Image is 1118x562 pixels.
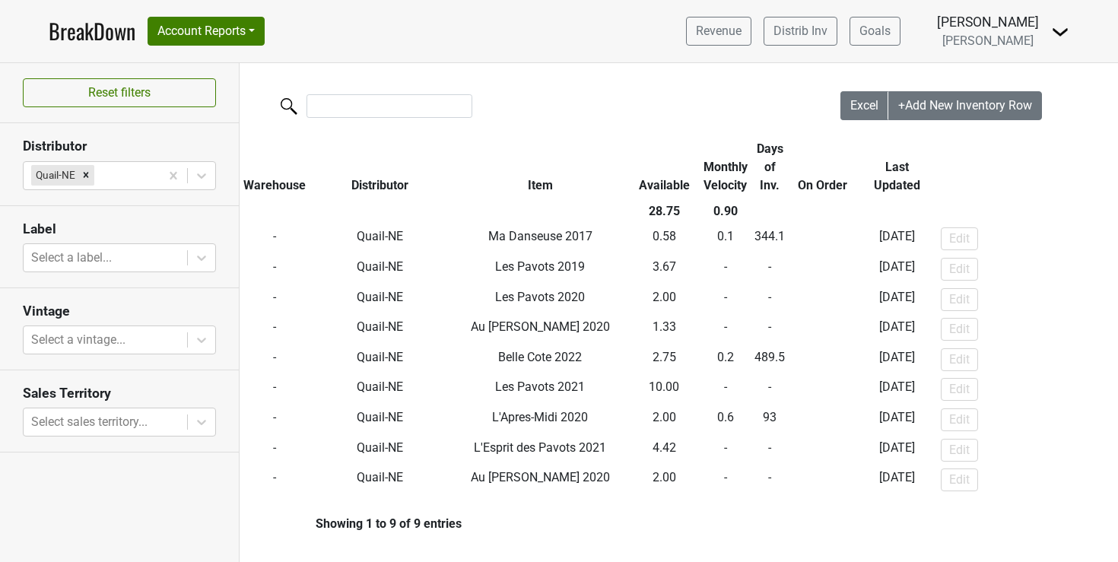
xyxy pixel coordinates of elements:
[751,435,789,465] td: -
[23,221,216,237] h3: Label
[240,345,310,375] td: -
[629,314,700,345] td: 1.33
[240,465,310,495] td: -
[857,345,937,375] td: [DATE]
[789,284,857,315] td: -
[857,284,937,315] td: [DATE]
[310,375,452,405] td: Quail-NE
[700,465,751,495] td: -
[310,136,452,198] th: Distributor: activate to sort column ascending
[310,314,452,345] td: Quail-NE
[937,136,1110,198] th: &nbsp;: activate to sort column ascending
[789,435,857,465] td: -
[898,98,1032,113] span: +Add New Inventory Row
[857,465,937,495] td: [DATE]
[700,136,751,198] th: Monthly Velocity: activate to sort column ascending
[240,375,310,405] td: -
[751,345,789,375] td: 489.5
[857,254,937,284] td: [DATE]
[789,136,857,198] th: On Order: activate to sort column ascending
[857,375,937,405] td: [DATE]
[937,12,1039,32] div: [PERSON_NAME]
[474,440,606,455] span: L'Esprit des Pavots 2021
[764,17,837,46] a: Distrib Inv
[789,345,857,375] td: -
[850,98,878,113] span: Excel
[471,319,610,334] span: Au [PERSON_NAME] 2020
[629,224,700,255] td: 0.58
[751,284,789,315] td: -
[789,224,857,255] td: -
[700,375,751,405] td: -
[888,91,1042,120] button: +Add New Inventory Row
[751,314,789,345] td: -
[240,314,310,345] td: -
[23,386,216,402] h3: Sales Territory
[789,405,857,435] td: -
[148,17,265,46] button: Account Reports
[629,136,700,198] th: Available: activate to sort column ascending
[700,224,751,255] td: 0.1
[857,136,937,198] th: Last Updated: activate to sort column ascending
[941,408,978,431] button: Edit
[240,224,310,255] td: -
[471,470,610,484] span: Au [PERSON_NAME] 2020
[629,254,700,284] td: 3.67
[789,254,857,284] td: -
[78,165,94,185] div: Remove Quail-NE
[857,314,937,345] td: [DATE]
[789,465,857,495] td: -
[488,229,592,243] span: Ma Danseuse 2017
[492,410,588,424] span: L'Apres-Midi 2020
[495,290,585,304] span: Les Pavots 2020
[941,439,978,462] button: Edit
[700,405,751,435] td: 0.6
[700,198,751,224] th: 0.90
[700,254,751,284] td: -
[941,227,978,250] button: Edit
[751,465,789,495] td: -
[240,405,310,435] td: -
[310,435,452,465] td: Quail-NE
[629,465,700,495] td: 2.00
[240,516,462,531] div: Showing 1 to 9 of 9 entries
[629,284,700,315] td: 2.00
[495,259,585,274] span: Les Pavots 2019
[942,33,1034,48] span: [PERSON_NAME]
[310,345,452,375] td: Quail-NE
[751,375,789,405] td: -
[310,224,452,255] td: Quail-NE
[941,468,978,491] button: Edit
[700,435,751,465] td: -
[700,314,751,345] td: -
[498,350,582,364] span: Belle Cote 2022
[629,405,700,435] td: 2.00
[310,465,452,495] td: Quail-NE
[751,136,789,198] th: Days of Inv.: activate to sort column ascending
[31,165,78,185] div: Quail-NE
[700,345,751,375] td: 0.2
[941,318,978,341] button: Edit
[941,258,978,281] button: Edit
[857,224,937,255] td: [DATE]
[240,435,310,465] td: -
[1051,23,1069,41] img: Dropdown Menu
[310,284,452,315] td: Quail-NE
[240,284,310,315] td: -
[495,379,585,394] span: Les Pavots 2021
[240,254,310,284] td: -
[629,375,700,405] td: 10.00
[686,17,751,46] a: Revenue
[789,375,857,405] td: -
[850,17,900,46] a: Goals
[700,284,751,315] td: -
[629,435,700,465] td: 4.42
[240,136,310,198] th: Warehouse: activate to sort column ascending
[23,138,216,154] h3: Distributor
[751,254,789,284] td: -
[49,15,135,47] a: BreakDown
[857,405,937,435] td: [DATE]
[857,435,937,465] td: [DATE]
[840,91,889,120] button: Excel
[629,198,700,224] th: 28.75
